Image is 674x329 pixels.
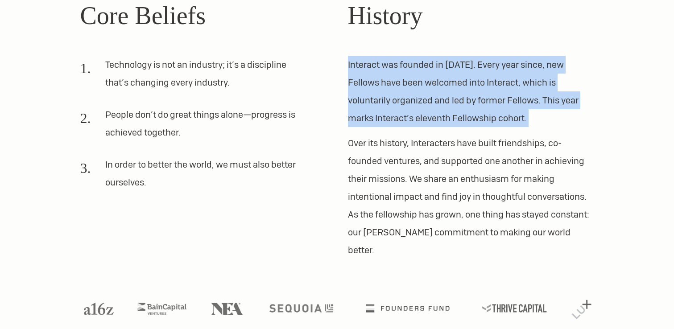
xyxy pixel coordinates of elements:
p: Interact was founded in [DATE]. Every year since, new Fellows have been welcomed into Interact, w... [348,56,594,127]
img: Founders Fund logo [366,304,449,313]
img: Thrive Capital logo [482,304,547,313]
img: Sequoia logo [269,304,333,313]
img: A16Z logo [84,303,113,315]
li: People don’t do great things alone—progress is achieved together. [80,106,305,148]
img: Lux Capital logo [572,300,591,319]
img: NEA logo [211,303,243,315]
li: In order to better the world, we must also better ourselves. [80,156,305,198]
p: Over its history, Interacters have built friendships, co-founded ventures, and supported one anot... [348,134,594,259]
li: Technology is not an industry; it’s a discipline that’s changing every industry. [80,56,305,99]
img: Bain Capital Ventures logo [137,303,186,315]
